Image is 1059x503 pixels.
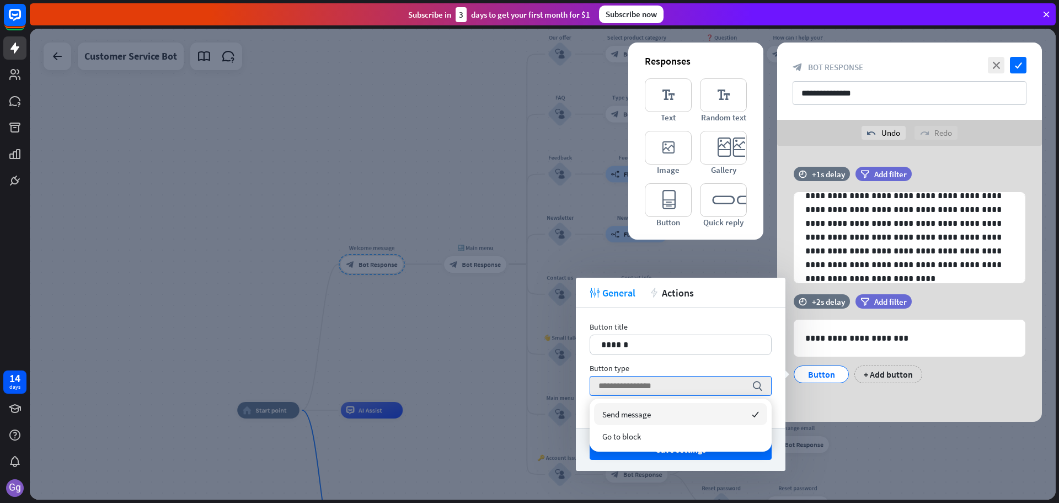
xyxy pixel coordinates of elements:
[808,62,863,72] span: Bot Response
[662,287,694,299] span: Actions
[649,288,659,298] i: action
[914,126,958,140] div: Redo
[9,4,42,38] button: Open LiveChat chat widget
[867,129,876,137] i: undo
[590,288,600,298] i: tweak
[408,7,590,22] div: Subscribe in days to get your first month for $1
[799,170,807,178] i: time
[874,169,907,179] span: Add filter
[988,57,1004,73] i: close
[854,366,922,383] div: + Add button
[602,287,635,299] span: General
[752,380,763,391] i: search
[602,409,651,420] span: Send message
[3,370,26,394] a: 14 days
[812,169,845,179] div: +1s delay
[9,383,20,391] div: days
[599,6,664,23] div: Subscribe now
[812,296,845,307] div: +2s delay
[920,129,929,137] i: redo
[752,411,759,418] i: checked
[860,298,869,306] i: filter
[799,298,807,305] i: time
[1010,57,1026,73] i: check
[874,296,907,307] span: Add filter
[9,373,20,383] div: 14
[793,62,803,72] i: block_bot_response
[862,126,906,140] div: Undo
[456,7,467,22] div: 3
[590,363,772,373] div: Button type
[590,322,772,332] div: Button title
[602,431,641,442] span: Go to block
[803,366,839,383] div: Button
[860,170,869,178] i: filter
[590,440,772,460] button: Save settings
